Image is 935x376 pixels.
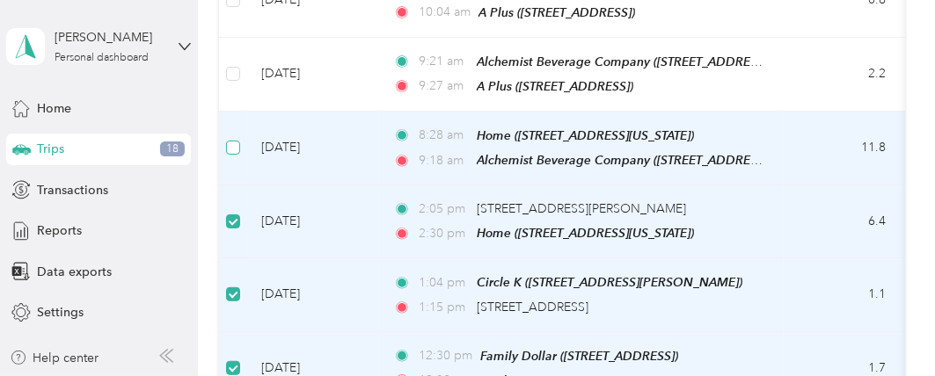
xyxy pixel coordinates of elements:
iframe: Everlance-gr Chat Button Frame [836,278,935,376]
span: Home ([STREET_ADDRESS][US_STATE]) [477,128,694,142]
span: 10:04 am [419,3,471,22]
span: 9:18 am [419,151,469,170]
div: [PERSON_NAME] [55,28,164,47]
button: Help center [10,349,99,367]
span: Transactions [37,181,108,199]
td: [DATE] [247,185,379,258]
td: [DATE] [247,38,379,112]
span: 1:15 pm [419,298,469,317]
span: Reports [37,221,82,240]
span: 1:04 pm [419,273,469,293]
span: 8:28 am [419,126,469,145]
td: 11.8 [784,112,900,185]
span: Circle K ([STREET_ADDRESS][PERSON_NAME]) [477,275,742,289]
span: [STREET_ADDRESS] [477,300,588,315]
span: 2:30 pm [419,224,469,243]
span: 9:27 am [419,76,469,96]
td: 1.1 [784,258,900,331]
span: 12:30 pm [419,346,472,365]
td: 6.4 [784,185,900,258]
span: 9:21 am [419,52,469,71]
td: 2.2 [784,38,900,112]
span: A Plus ([STREET_ADDRESS]) [477,79,633,93]
span: Alchemist Beverage Company ([STREET_ADDRESS][PERSON_NAME]) [477,153,871,168]
span: Home ([STREET_ADDRESS][US_STATE]) [477,226,694,240]
span: Trips [37,140,64,158]
span: [STREET_ADDRESS][PERSON_NAME] [477,201,686,216]
span: 2:05 pm [419,199,469,219]
span: Home [37,99,71,118]
td: [DATE] [247,258,379,331]
span: 18 [160,141,185,157]
span: A Plus ([STREET_ADDRESS]) [478,5,635,19]
span: Family Dollar ([STREET_ADDRESS]) [480,349,678,363]
span: Settings [37,303,84,322]
td: [DATE] [247,112,379,185]
div: Personal dashboard [55,53,149,63]
span: Data exports [37,263,112,281]
span: Alchemist Beverage Company ([STREET_ADDRESS][PERSON_NAME]) [477,54,871,69]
